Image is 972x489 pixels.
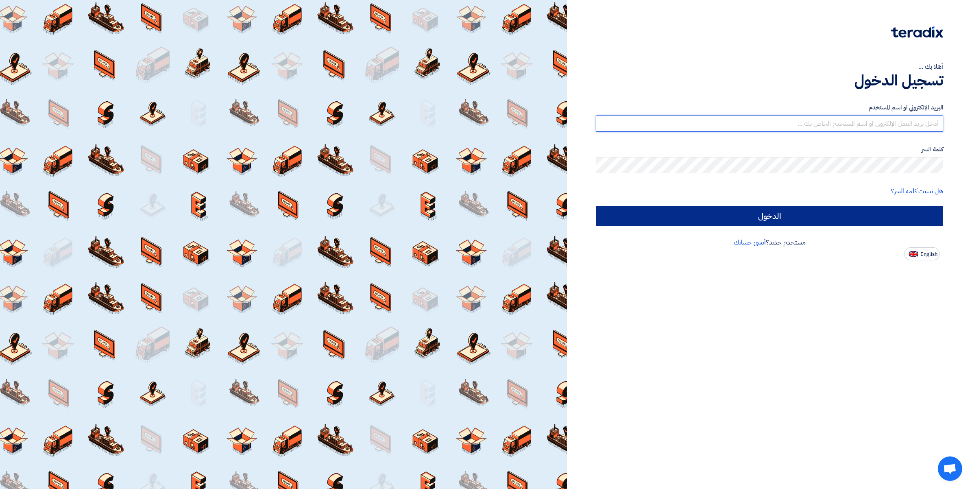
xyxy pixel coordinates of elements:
img: en-US.png [909,251,918,257]
img: Teradix logo [891,26,943,38]
input: أدخل بريد العمل الإلكتروني او اسم المستخدم الخاص بك ... [596,116,943,132]
div: مستخدم جديد؟ [596,238,943,247]
h1: تسجيل الدخول [596,72,943,90]
label: البريد الإلكتروني او اسم المستخدم [596,103,943,112]
a: Open chat [938,456,962,481]
a: أنشئ حسابك [734,238,766,247]
label: كلمة السر [596,145,943,154]
div: أهلا بك ... [596,62,943,72]
input: الدخول [596,206,943,226]
span: English [920,251,937,257]
button: English [904,247,940,260]
a: هل نسيت كلمة السر؟ [891,186,943,196]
